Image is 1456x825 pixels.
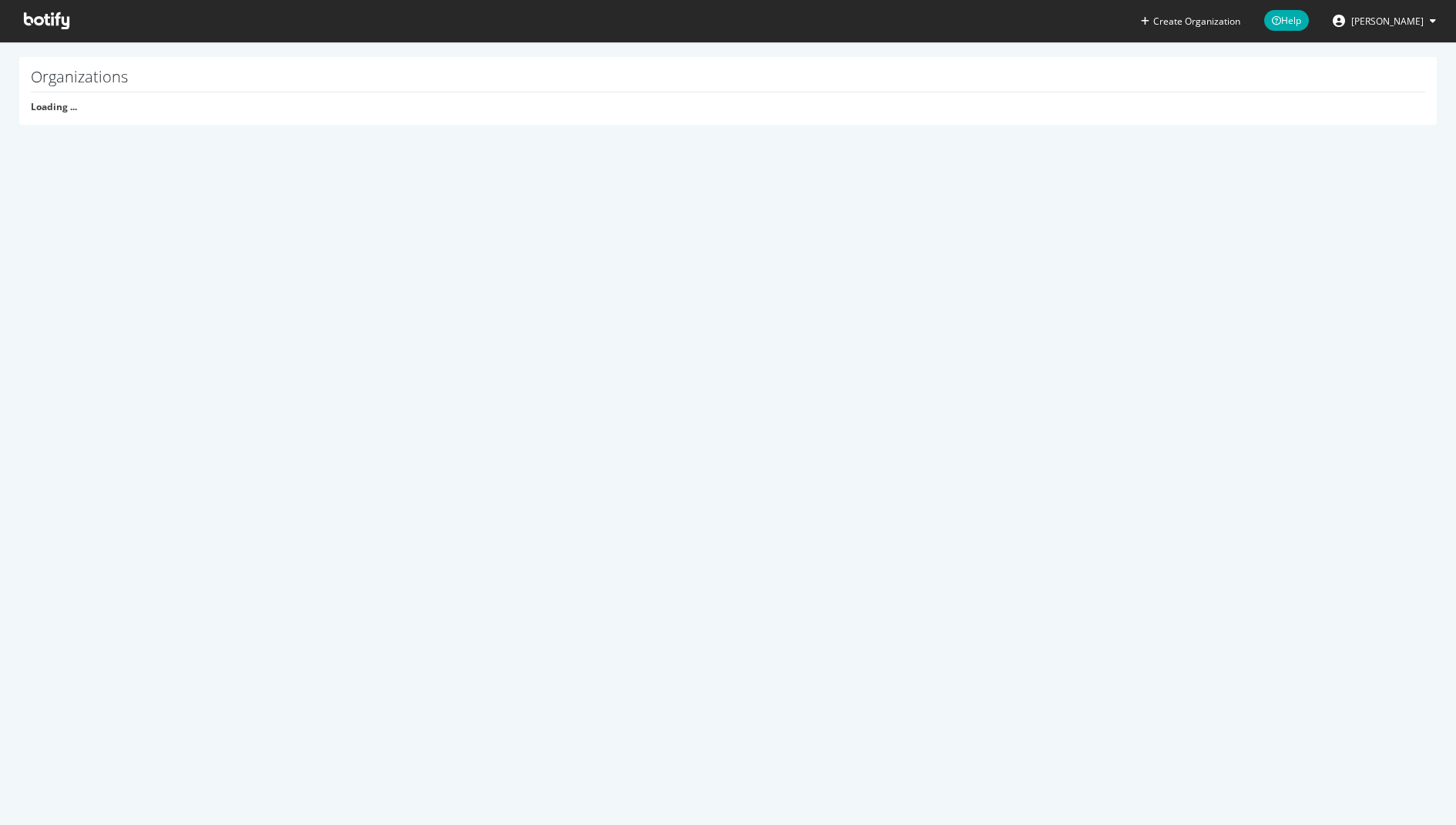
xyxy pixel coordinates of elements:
[1320,8,1448,33] button: [PERSON_NAME]
[1351,15,1424,28] span: Venus Kalra
[1264,10,1309,31] span: Help
[1140,14,1241,29] button: Create Organization
[31,100,77,113] strong: Loading ...
[31,69,1425,92] h1: Organizations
